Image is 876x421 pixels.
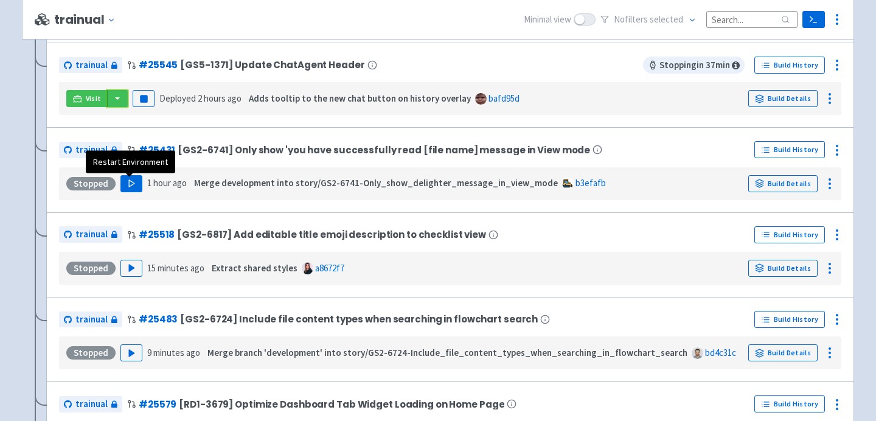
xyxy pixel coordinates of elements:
span: trainual [75,397,108,411]
a: #25518 [139,228,175,241]
div: Stopped [66,177,116,190]
span: [RD1-3679] Optimize Dashboard Tab Widget Loading on Home Page [179,399,504,409]
a: #25431 [139,144,175,156]
a: Build History [754,395,825,412]
a: Terminal [802,11,825,28]
span: [GS5-1371] Update ChatAgent Header [180,60,364,70]
a: Build Details [748,344,818,361]
a: trainual [59,396,122,412]
a: Build Details [748,260,818,277]
a: Build Details [748,90,818,107]
button: Pause [133,90,155,107]
a: Build History [754,311,825,328]
span: trainual [75,228,108,242]
a: b3efafb [575,177,606,189]
a: Build History [754,141,825,158]
strong: Merge development into story/GS2-6741-Only_show_delighter_message_in_view_mode [194,177,558,189]
span: Minimal view [524,13,571,27]
a: a8672f7 [315,262,344,274]
strong: Merge branch 'development' into story/GS2-6724-Include_file_content_types_when_searching_in_flowc... [207,347,687,358]
span: [GS2-6817] Add editable title emoji description to checklist view [177,229,486,240]
a: trainual [59,57,122,74]
span: Deployed [159,92,242,104]
a: Build History [754,226,825,243]
strong: Extract shared styles [212,262,297,274]
span: trainual [75,143,108,157]
button: Play [120,260,142,277]
span: Stopping in 37 min [643,57,745,74]
strong: Adds tooltip to the new chat button on history overlay [249,92,471,104]
a: trainual [59,311,122,328]
span: trainual [75,313,108,327]
span: trainual [75,58,108,72]
a: trainual [59,142,122,158]
a: #25545 [139,58,178,71]
a: bafd95d [488,92,520,104]
time: 1 hour ago [147,177,187,189]
span: [GS2-6741] Only show 'you have successfully read [file name] message in View mode [178,145,590,155]
a: #25483 [139,313,178,325]
span: Visit [86,94,102,103]
a: bd4c31c [705,347,736,358]
time: 9 minutes ago [147,347,200,358]
button: Play [120,175,142,192]
time: 2 hours ago [198,92,242,104]
a: trainual [59,226,122,243]
div: Stopped [66,346,116,360]
span: selected [650,13,683,25]
button: Play [120,344,142,361]
span: [GS2-6724] Include file content types when searching in flowchart search [180,314,538,324]
input: Search... [706,11,798,27]
a: #25579 [139,398,176,411]
button: trainual [54,13,120,27]
time: 15 minutes ago [147,262,204,274]
a: Visit [66,90,108,107]
a: Build History [754,57,825,74]
div: Stopped [66,262,116,275]
a: Build Details [748,175,818,192]
span: No filter s [614,13,683,27]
